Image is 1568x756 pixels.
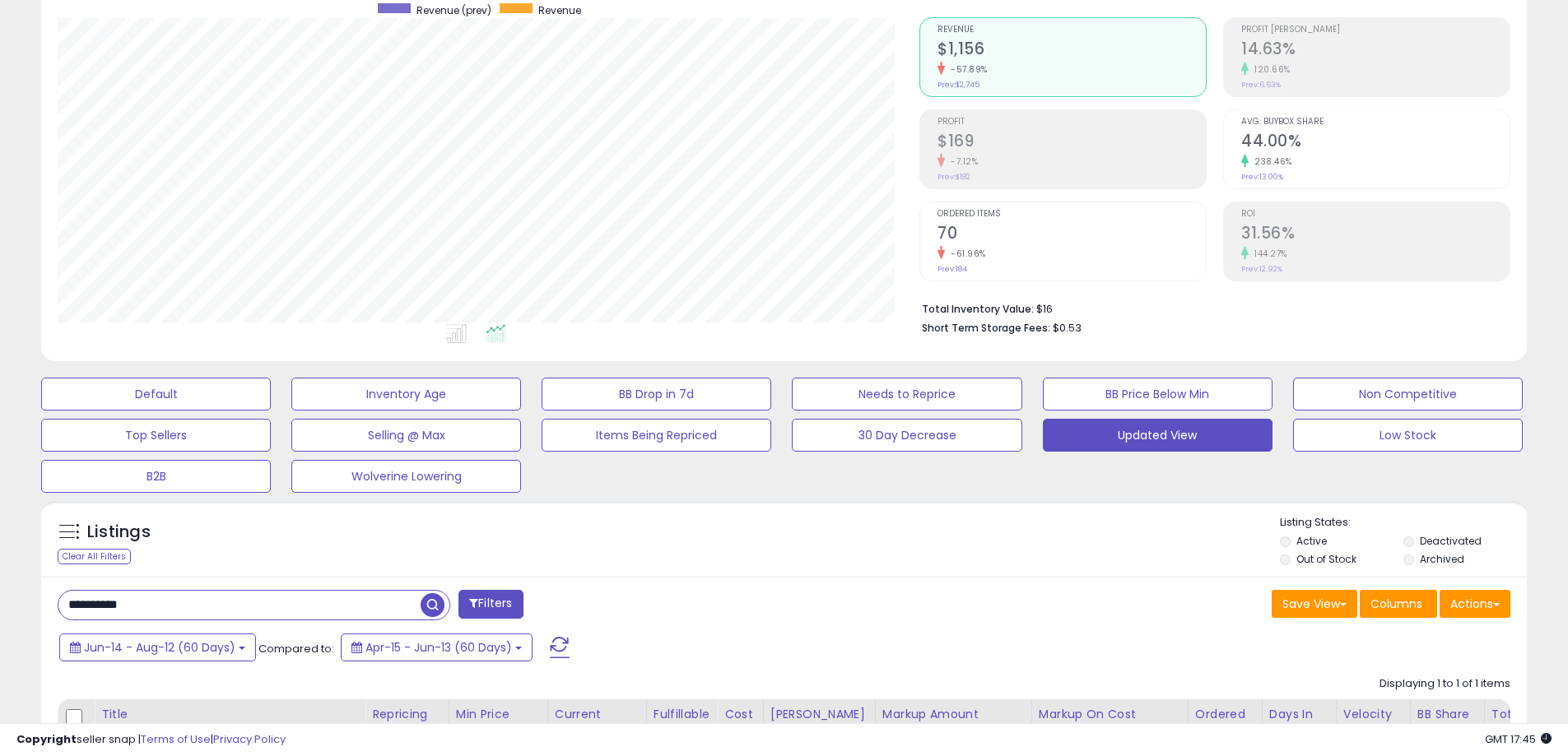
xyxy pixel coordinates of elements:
[1296,534,1327,548] label: Active
[1440,590,1510,618] button: Actions
[938,26,1206,35] span: Revenue
[1420,552,1464,566] label: Archived
[84,639,235,656] span: Jun-14 - Aug-12 (60 Days)
[1241,39,1510,62] h2: 14.63%
[792,378,1021,410] button: Needs to Reprice
[938,210,1206,219] span: Ordered Items
[922,302,1034,316] b: Total Inventory Value:
[938,224,1206,246] h2: 70
[882,706,1025,723] div: Markup Amount
[1491,706,1552,740] div: Total Rev.
[792,419,1021,452] button: 30 Day Decrease
[938,172,970,182] small: Prev: $182
[1241,80,1281,90] small: Prev: 6.63%
[1293,419,1523,452] button: Low Stock
[1417,706,1477,740] div: BB Share 24h.
[1380,676,1510,692] div: Displaying 1 to 1 of 1 items
[456,706,541,723] div: Min Price
[458,590,523,619] button: Filters
[938,118,1206,127] span: Profit
[538,3,581,17] span: Revenue
[1343,706,1403,723] div: Velocity
[87,521,151,544] h5: Listings
[654,706,710,740] div: Fulfillable Quantity
[1420,534,1482,548] label: Deactivated
[101,706,358,723] div: Title
[1269,706,1329,740] div: Days In Stock
[1241,224,1510,246] h2: 31.56%
[58,549,131,564] div: Clear All Filters
[938,39,1206,62] h2: $1,156
[724,706,756,723] div: Cost
[922,321,1050,335] b: Short Term Storage Fees:
[291,378,521,410] button: Inventory Age
[945,248,986,260] small: -61.96%
[945,155,978,168] small: -7.12%
[416,3,491,17] span: Revenue (prev)
[1272,590,1357,618] button: Save View
[1241,132,1510,154] h2: 44.00%
[1249,63,1291,76] small: 120.66%
[1195,706,1255,740] div: Ordered Items
[341,633,533,661] button: Apr-15 - Jun-13 (60 Days)
[1249,155,1292,168] small: 238.46%
[1280,515,1527,531] p: Listing States:
[291,419,521,452] button: Selling @ Max
[945,63,988,76] small: -57.89%
[1360,590,1437,618] button: Columns
[1241,264,1282,274] small: Prev: 12.92%
[1241,210,1510,219] span: ROI
[41,378,271,410] button: Default
[16,731,77,747] strong: Copyright
[291,460,521,493] button: Wolverine Lowering
[41,419,271,452] button: Top Sellers
[1485,731,1552,747] span: 2025-08-13 17:45 GMT
[1241,26,1510,35] span: Profit [PERSON_NAME]
[938,132,1206,154] h2: $169
[542,419,771,452] button: Items Being Repriced
[1241,118,1510,127] span: Avg. Buybox Share
[141,731,211,747] a: Terms of Use
[1039,706,1181,723] div: Markup on Cost
[59,633,256,661] button: Jun-14 - Aug-12 (60 Days)
[922,298,1498,318] li: $16
[1043,378,1273,410] button: BB Price Below Min
[41,460,271,493] button: B2B
[1053,320,1082,336] span: $0.53
[372,706,442,723] div: Repricing
[1296,552,1356,566] label: Out of Stock
[365,639,512,656] span: Apr-15 - Jun-13 (60 Days)
[542,378,771,410] button: BB Drop in 7d
[555,706,640,740] div: Current Buybox Price
[213,731,286,747] a: Privacy Policy
[938,264,967,274] small: Prev: 184
[1043,419,1273,452] button: Updated View
[770,706,868,723] div: [PERSON_NAME]
[1249,248,1287,260] small: 144.27%
[938,80,979,90] small: Prev: $2,745
[1293,378,1523,410] button: Non Competitive
[258,641,334,656] span: Compared to:
[1241,172,1283,182] small: Prev: 13.00%
[16,732,286,748] div: seller snap | |
[1370,596,1422,612] span: Columns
